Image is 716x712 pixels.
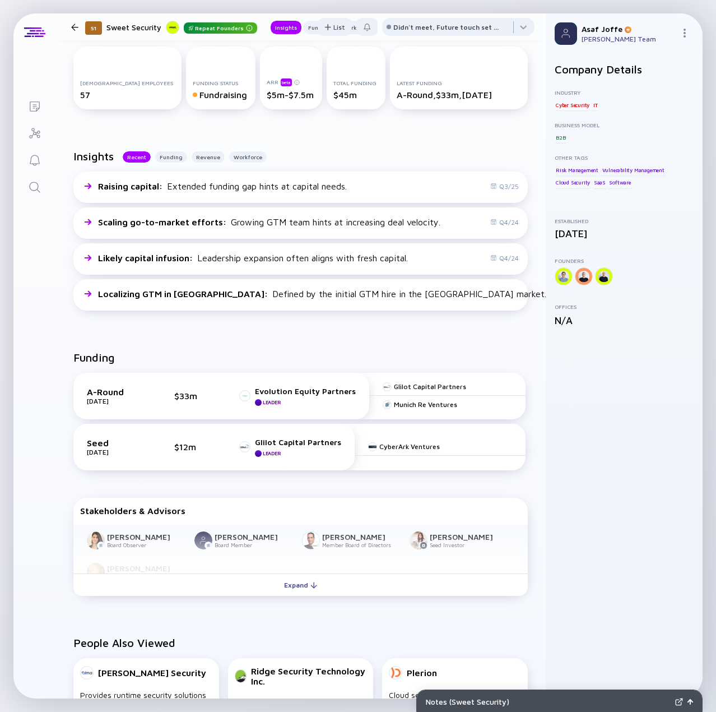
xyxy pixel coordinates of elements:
[239,386,356,406] a: Evolution Equity PartnersLeader
[13,146,55,173] a: Reminders
[98,253,195,263] span: Likely capital infusion :
[394,382,466,391] div: Glilot Capital Partners
[263,450,281,456] div: Leader
[368,442,440,451] a: CyberArk Ventures
[680,29,689,38] img: Menu
[184,22,257,34] div: Repeat Founders
[87,438,143,448] div: Seed
[555,154,694,161] div: Other Tags
[98,217,440,227] div: Growing GTM team hints at increasing deal velocity.
[555,303,694,310] div: Offices
[106,20,257,34] div: Sweet Security
[193,90,249,100] div: Fundraising
[174,391,208,401] div: $33m
[98,253,408,263] div: Leadership expansion often aligns with fresh capital.
[271,22,301,33] div: Insights
[98,181,347,191] div: Extended funding gap hints at capital needs.
[407,668,437,678] div: Plerion
[98,217,229,227] span: Scaling go-to-market efforts :
[555,22,577,45] img: Profile Picture
[263,399,281,405] div: Leader
[13,92,55,119] a: Lists
[98,181,165,191] span: Raising capital :
[675,698,683,706] img: Expand Notes
[601,164,666,175] div: Vulnerability Management
[318,18,352,36] button: List
[98,289,546,299] div: Defined by the initial GTM hire in the [GEOGRAPHIC_DATA] market.
[193,80,249,86] div: Funding Status
[490,182,519,191] div: Q3/25
[397,90,521,100] div: A-Round, $33m, [DATE]
[490,218,519,226] div: Q4/24
[155,151,187,163] button: Funding
[87,397,143,405] div: [DATE]
[608,177,631,188] div: Software
[13,119,55,146] a: Investor Map
[555,315,694,326] div: N/A
[255,437,341,447] div: Glilot Capital Partners
[251,666,366,686] div: Ridge Security Technology Inc.
[383,400,457,409] a: Munich Re Ventures
[267,78,315,86] div: ARR
[555,164,599,175] div: Risk Management
[80,80,175,86] div: [DEMOGRAPHIC_DATA] Employees
[394,400,457,409] div: Munich Re Ventures
[555,218,694,224] div: Established
[687,699,693,705] img: Open Notes
[87,448,143,456] div: [DATE]
[229,151,267,163] button: Workforce
[123,151,151,163] button: Recent
[271,21,301,34] button: Insights
[80,90,175,100] div: 57
[85,21,102,35] div: 51
[426,697,671,706] div: Notes ( Sweet Security )
[281,78,292,86] div: beta
[555,89,694,96] div: Industry
[555,63,694,76] h2: Company Details
[73,150,114,163] h2: Insights
[98,289,270,299] span: Localizing GTM in [GEOGRAPHIC_DATA] :
[73,636,528,649] h2: People Also Viewed
[73,574,528,596] button: Expand
[582,24,676,34] div: Asaf Joffe
[582,35,676,43] div: [PERSON_NAME] Team
[593,177,607,188] div: SaaS
[255,386,356,396] div: Evolution Equity Partners
[555,177,591,188] div: Cloud Security
[592,99,599,110] div: IT
[333,80,378,86] div: Total Funding
[555,99,591,110] div: Cyber Security
[379,442,440,451] div: CyberArk Ventures
[555,122,694,128] div: Business Model
[73,351,115,364] h2: Funding
[239,437,341,457] a: Glilot Capital PartnersLeader
[555,132,566,143] div: B2B
[555,257,694,264] div: Founders
[304,21,336,34] button: Funding
[277,576,324,594] div: Expand
[80,506,521,516] div: Stakeholders & Advisors
[174,442,208,452] div: $12m
[555,228,694,239] div: [DATE]
[267,90,315,100] div: $5m-$7.5m
[87,387,143,397] div: A-Round
[304,22,336,33] div: Funding
[393,23,500,31] div: Didn't meet, Future touch set in OPTX
[192,151,225,163] button: Revenue
[98,668,206,678] div: [PERSON_NAME] Security
[383,382,466,391] a: Glilot Capital Partners
[490,254,519,262] div: Q4/24
[13,173,55,200] a: Search
[397,80,521,86] div: Latest Funding
[333,90,378,100] div: $45m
